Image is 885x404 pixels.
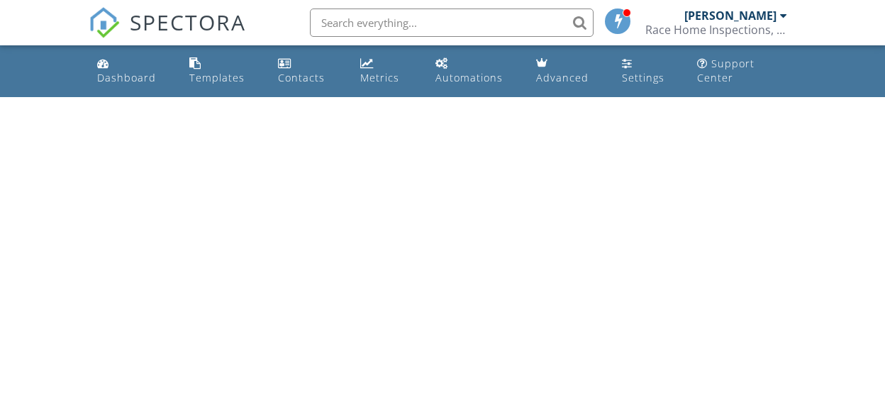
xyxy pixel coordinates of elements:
a: SPECTORA [89,19,246,49]
img: The Best Home Inspection Software - Spectora [89,7,120,38]
div: Support Center [697,57,755,84]
div: Race Home Inspections, LLC [645,23,787,37]
a: Metrics [355,51,418,91]
span: SPECTORA [130,7,246,37]
a: Support Center [691,51,794,91]
div: Advanced [536,71,589,84]
div: Templates [189,71,245,84]
div: Dashboard [97,71,156,84]
a: Settings [616,51,680,91]
a: Contacts [272,51,343,91]
a: Dashboard [91,51,172,91]
div: Automations [435,71,503,84]
a: Advanced [530,51,605,91]
div: [PERSON_NAME] [684,9,777,23]
div: Metrics [360,71,399,84]
a: Templates [184,51,261,91]
input: Search everything... [310,9,594,37]
div: Contacts [278,71,325,84]
div: Settings [622,71,664,84]
a: Automations (Basic) [430,51,519,91]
